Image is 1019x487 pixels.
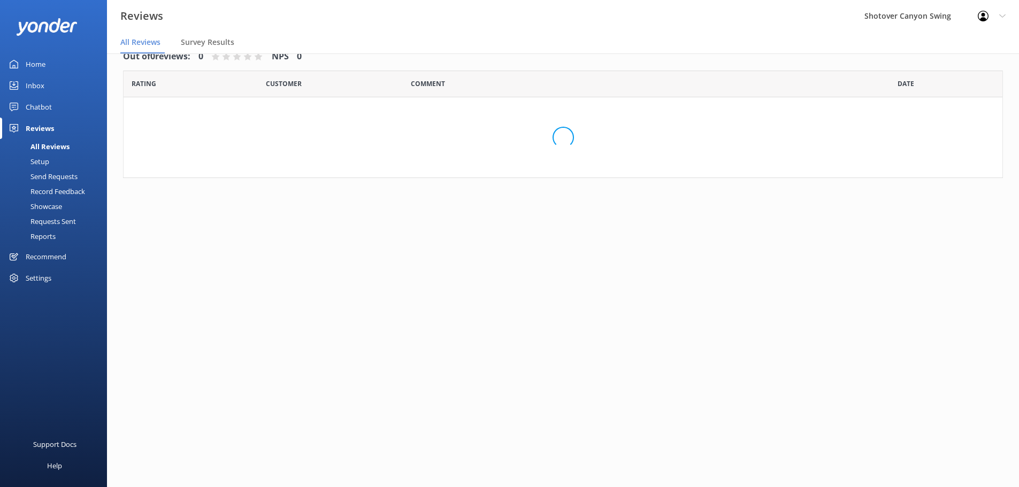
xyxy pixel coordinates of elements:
div: Home [26,53,45,75]
span: All Reviews [120,37,160,48]
div: Send Requests [6,169,78,184]
h4: 0 [297,50,302,64]
div: Support Docs [33,434,76,455]
h3: Reviews [120,7,163,25]
div: Reports [6,229,56,244]
div: Inbox [26,75,44,96]
span: Survey Results [181,37,234,48]
a: Send Requests [6,169,107,184]
div: Setup [6,154,49,169]
div: Recommend [26,246,66,267]
h4: Out of 0 reviews: [123,50,190,64]
div: Reviews [26,118,54,139]
span: Question [411,79,445,89]
img: yonder-white-logo.png [16,18,78,36]
a: Requests Sent [6,214,107,229]
a: Reports [6,229,107,244]
a: Setup [6,154,107,169]
a: Showcase [6,199,107,214]
span: Date [132,79,156,89]
div: Chatbot [26,96,52,118]
div: Requests Sent [6,214,76,229]
div: Settings [26,267,51,289]
a: Record Feedback [6,184,107,199]
span: Date [898,79,914,89]
div: All Reviews [6,139,70,154]
div: Help [47,455,62,476]
h4: NPS [272,50,289,64]
div: Record Feedback [6,184,85,199]
h4: 0 [198,50,203,64]
a: All Reviews [6,139,107,154]
div: Showcase [6,199,62,214]
span: Date [266,79,302,89]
